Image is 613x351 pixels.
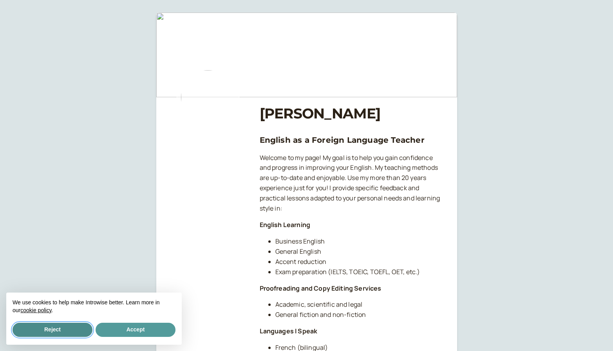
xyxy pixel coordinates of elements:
a: cookie policy [20,307,51,313]
button: Accept [96,323,175,337]
h3: English as a Foreign Language Teacher [260,134,445,146]
li: General English [275,247,445,257]
strong: English Learning [260,220,311,229]
li: Exam preparation (IELTS, TOEIC, TOEFL, OET, etc.) [275,267,445,277]
li: Academic, scientific and legal [275,300,445,310]
button: Reject [13,323,92,337]
strong: Proofreading and Copy Editing Services [260,284,382,293]
strong: Languages I Speak [260,327,318,335]
li: Business English [275,236,445,247]
div: We use cookies to help make Introwise better. Learn more in our . [6,293,182,321]
li: General fiction and non-fiction [275,310,445,320]
h1: [PERSON_NAME] [260,105,445,122]
li: Accent reduction [275,257,445,267]
p: Welcome to my page! My goal is to help you gain confidence and progress in improving your English... [260,153,445,214]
